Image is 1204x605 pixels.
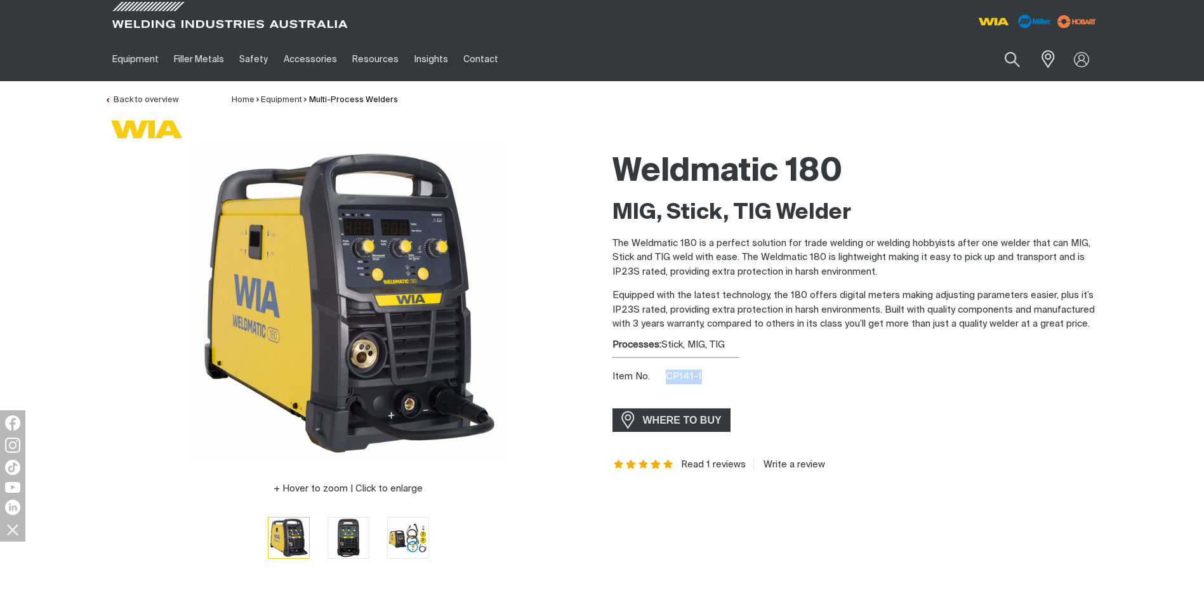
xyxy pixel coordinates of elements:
[5,500,20,515] img: LinkedIn
[261,96,302,104] a: Equipment
[105,37,166,81] a: Equipment
[681,459,746,471] a: Read 1 reviews
[974,44,1033,74] input: Product name or item number...
[5,415,20,431] img: Facebook
[232,96,255,104] a: Home
[105,96,178,104] a: Back to overview
[2,519,23,540] img: hide socials
[456,37,506,81] a: Contact
[309,96,398,104] a: Multi-Process Welders
[387,517,429,559] button: Go to slide 3
[612,338,1100,353] div: Stick, MIG, TIG
[1054,12,1100,31] img: miller
[612,370,664,384] span: Item No.
[612,460,675,469] span: Rating: 5
[266,481,430,497] button: Hover to zoom | Click to enlarge
[612,237,1100,280] p: The Weldmatic 180 is a perfect solution for trade welding or welding hobbyists after one welder t...
[232,94,398,107] nav: Breadcrumb
[612,152,1100,193] h1: Weldmatic 180
[635,410,730,431] span: WHERE TO BUY
[327,517,369,559] button: Go to slide 2
[5,482,20,493] img: YouTube
[991,44,1034,74] button: Search products
[753,459,825,471] a: Write a review
[232,37,275,81] a: Safety
[612,199,1100,227] h2: MIG, Stick, TIG Welder
[276,37,345,81] a: Accessories
[612,408,731,432] a: WHERE TO BUY
[666,372,702,381] span: CP141-1
[345,37,406,81] a: Resources
[328,517,369,558] img: Weldmatic 180
[5,438,20,453] img: Instagram
[268,517,309,558] img: Weldmatic 180
[268,517,310,559] button: Go to slide 1
[612,340,661,349] strong: Processes:
[105,37,851,81] nav: Main
[5,460,20,475] img: TikTok
[190,145,507,462] img: Weldmatic 180
[612,289,1100,332] p: Equipped with the latest technology, the 180 offers digital meters making adjusting parameters ea...
[388,517,428,558] img: Weldmatic 180
[406,37,455,81] a: Insights
[166,37,232,81] a: Filler Metals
